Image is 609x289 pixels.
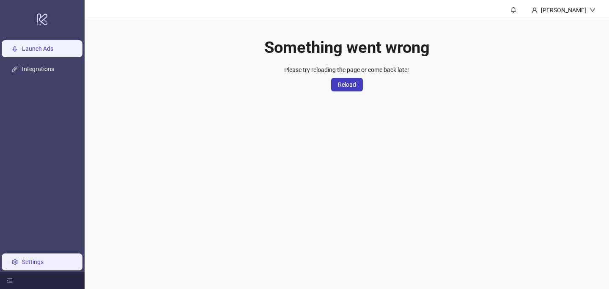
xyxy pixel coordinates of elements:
[22,259,44,265] a: Settings
[22,45,53,52] a: Launch Ads
[532,7,538,13] span: user
[510,7,516,13] span: bell
[338,81,356,88] span: Reload
[284,66,409,73] span: Please try reloading the page or come back later
[22,66,54,72] a: Integrations
[538,6,590,15] div: [PERSON_NAME]
[264,38,430,57] h1: Something went wrong
[590,7,595,13] span: down
[7,278,13,283] span: menu-fold
[331,78,363,91] button: Reload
